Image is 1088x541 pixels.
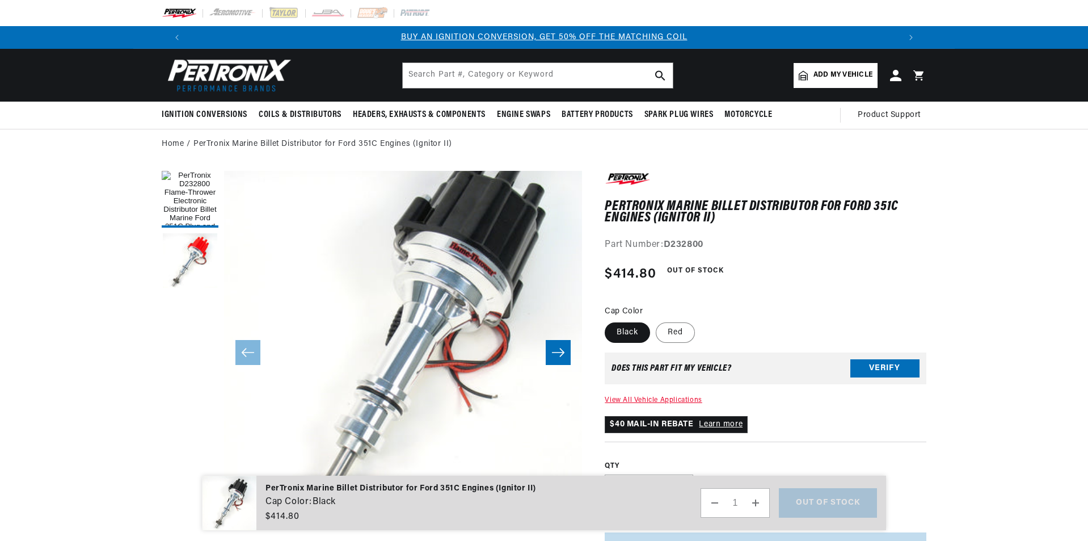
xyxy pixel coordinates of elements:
[850,359,920,378] button: Verify
[162,233,218,290] button: Load image 2 in gallery view
[605,264,656,284] span: $414.80
[162,109,247,121] span: Ignition Conversions
[259,109,341,121] span: Coils & Distributors
[900,26,922,49] button: Translation missing: en.sections.announcements.next_announcement
[347,102,491,128] summary: Headers, Exhausts & Components
[202,476,256,531] img: PerTronix Marine Billet Distributor for Ford 351C Engines (Ignitor II)
[162,171,582,535] media-gallery: Gallery Viewer
[253,102,347,128] summary: Coils & Distributors
[265,495,312,510] dt: Cap Color:
[562,109,633,121] span: Battery Products
[188,31,900,44] div: Announcement
[556,102,639,128] summary: Battery Products
[794,63,878,88] a: Add my vehicle
[648,63,673,88] button: search button
[265,483,536,495] div: PerTronix Marine Billet Distributor for Ford 351C Engines (Ignitor II)
[656,322,695,343] label: Red
[313,495,336,510] dd: Black
[605,201,926,224] h1: PerTronix Marine Billet Distributor for Ford 351C Engines (Ignitor II)
[699,420,743,429] a: Learn more
[858,109,921,121] span: Product Support
[605,322,650,343] label: Black
[644,109,714,121] span: Spark Plug Wires
[605,305,644,317] legend: Cap Color
[605,462,926,471] label: QTY
[719,102,778,128] summary: Motorcycle
[546,340,571,365] button: Slide right
[605,397,702,404] a: View All Vehicle Applications
[162,171,218,228] button: Load image 1 in gallery view
[605,238,926,253] div: Part Number:
[724,109,772,121] span: Motorcycle
[193,138,452,150] a: PerTronix Marine Billet Distributor for Ford 351C Engines (Ignitor II)
[353,109,486,121] span: Headers, Exhausts & Components
[166,26,188,49] button: Translation missing: en.sections.announcements.previous_announcement
[661,264,730,278] span: Out of Stock
[403,63,673,88] input: Search Part #, Category or Keyword
[639,102,719,128] summary: Spark Plug Wires
[858,102,926,129] summary: Product Support
[162,138,926,150] nav: breadcrumbs
[605,416,748,433] p: $40 MAIL-IN REBATE
[664,240,703,249] strong: D232800
[813,70,872,81] span: Add my vehicle
[162,138,184,150] a: Home
[497,109,550,121] span: Engine Swaps
[491,102,556,128] summary: Engine Swaps
[162,56,292,95] img: Pertronix
[133,26,955,49] slideshow-component: Translation missing: en.sections.announcements.announcement_bar
[188,31,900,44] div: 1 of 3
[162,102,253,128] summary: Ignition Conversions
[265,510,300,523] span: $414.80
[612,364,731,373] div: Does This part fit My vehicle?
[401,33,688,41] a: BUY AN IGNITION CONVERSION, GET 50% OFF THE MATCHING COIL
[235,340,260,365] button: Slide left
